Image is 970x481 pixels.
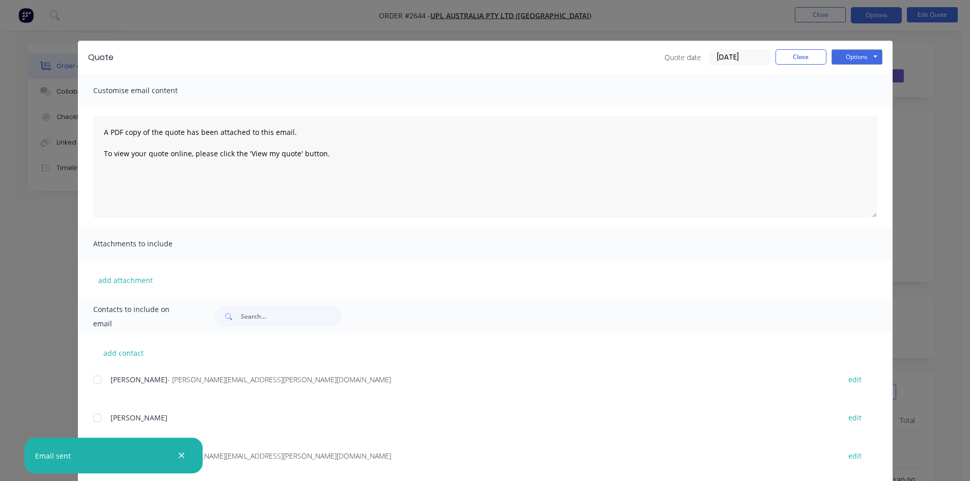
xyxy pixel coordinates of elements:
span: [PERSON_NAME] [110,375,168,384]
span: Customise email content [93,83,205,98]
span: [PERSON_NAME] [110,413,168,422]
span: Contacts to include on email [93,302,189,331]
textarea: A PDF copy of the quote has been attached to this email. To view your quote online, please click ... [93,116,877,218]
span: - [PERSON_NAME][EMAIL_ADDRESS][PERSON_NAME][DOMAIN_NAME] [168,451,391,461]
button: Options [832,49,882,65]
button: edit [842,449,868,463]
span: - [PERSON_NAME][EMAIL_ADDRESS][PERSON_NAME][DOMAIN_NAME] [168,375,391,384]
span: Quote date [664,52,701,63]
button: edit [842,411,868,425]
input: Search... [241,306,342,327]
div: Email sent [35,450,71,461]
button: Close [775,49,826,65]
div: Quote [88,51,114,64]
button: add contact [93,345,154,360]
span: Attachments to include [93,237,205,251]
button: edit [842,373,868,386]
button: add attachment [93,272,158,288]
